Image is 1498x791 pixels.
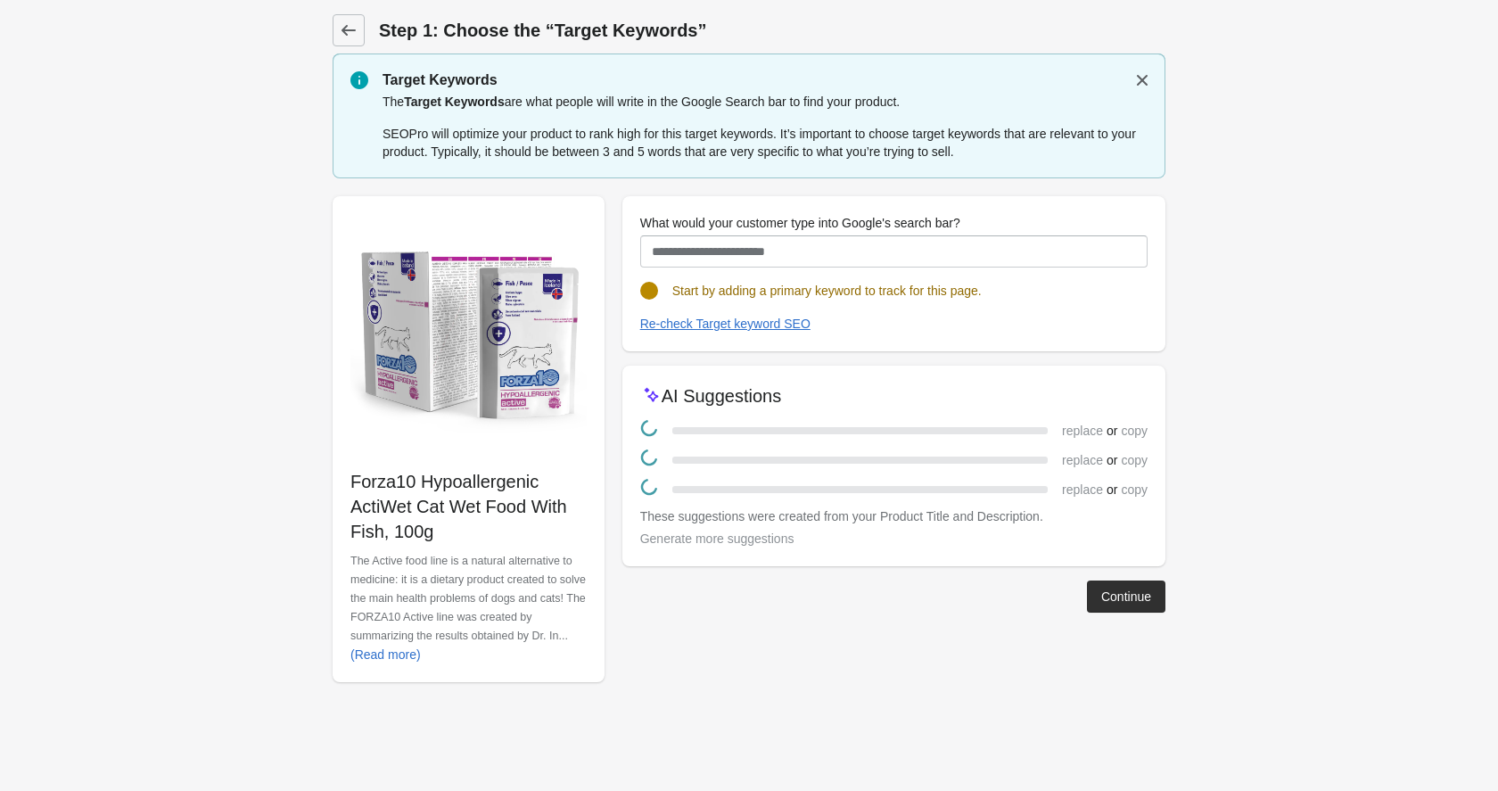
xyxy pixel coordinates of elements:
[350,647,421,662] div: (Read more)
[383,127,1136,159] span: SEOPro will optimize your product to rank high for this target keywords. It’s important to choose...
[672,284,982,298] span: Start by adding a primary keyword to track for this page.
[350,469,587,544] p: Forza10 Hypoallergenic ActiWet Cat Wet Food With Fish, 100g
[662,383,782,408] p: AI Suggestions
[1087,581,1165,613] button: Continue
[404,95,505,109] span: Target Keywords
[1101,589,1151,604] div: Continue
[633,308,818,340] button: Re-check Target keyword SEO
[383,70,1148,91] p: Target Keywords
[640,317,811,331] div: Re-check Target keyword SEO
[343,639,428,671] button: (Read more)
[640,509,1043,523] span: These suggestions were created from your Product Title and Description.
[350,555,586,662] span: The Active food line is a natural alternative to medicine: it is a dietary product created to sol...
[379,18,1165,43] h1: Step 1: Choose the “Target Keywords”
[1103,422,1121,440] span: or
[383,95,900,109] span: The are what people will write in the Google Search bar to find your product.
[350,214,587,450] img: 0935112MULTIPACKHYPOALLERGENICGATTOFISH100X12.webp
[1103,481,1121,498] span: or
[1103,451,1121,469] span: or
[640,214,960,232] label: What would your customer type into Google's search bar?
